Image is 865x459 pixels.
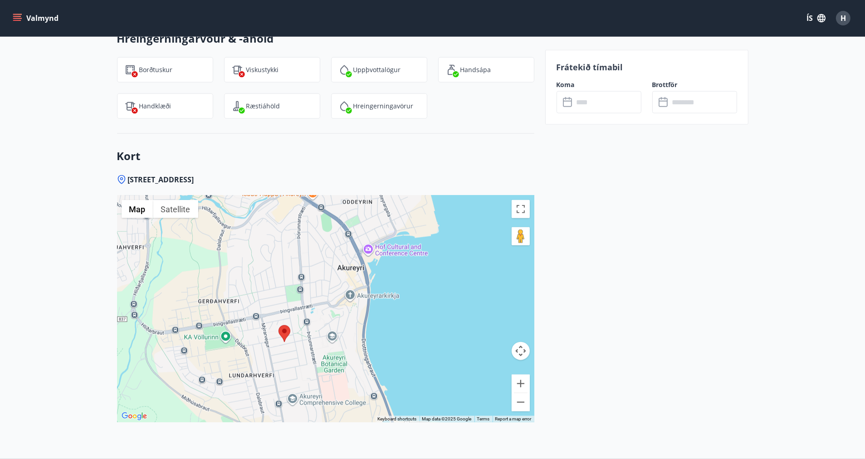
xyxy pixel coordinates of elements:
p: Borðtuskur [139,65,173,74]
img: IEMZxl2UAX2uiPqnGqR2ECYTbkBjM7IGMvKNT7zJ.svg [339,101,350,112]
p: Viskustykki [246,65,279,74]
a: Open this area in Google Maps (opens a new window) [119,410,149,422]
a: Terms [477,416,490,421]
p: Uppþvottalögur [353,65,401,74]
img: FQTGzxj9jDlMaBqrp2yyjtzD4OHIbgqFuIf1EfZm.svg [125,64,136,75]
a: Report a map error [495,416,532,421]
h3: Hreingerningarvöur & -áhöld [117,31,534,46]
button: ÍS [801,10,831,26]
img: y5Bi4hK1jQC9cBVbXcWRSDyXCR2Ut8Z2VPlYjj17.svg [339,64,350,75]
p: Handklæði [139,102,171,111]
span: Map data ©2025 Google [422,416,472,421]
img: uiBtL0ikWr40dZiggAgPY6zIBwQcLm3lMVfqTObx.svg [125,101,136,112]
button: Zoom out [512,393,530,411]
label: Koma [557,80,641,89]
h3: Kort [117,148,534,164]
img: Google [119,410,149,422]
span: H [841,13,846,23]
img: saOQRUK9k0plC04d75OSnkMeCb4WtbSIwuaOqe9o.svg [232,101,243,112]
p: Frátekið tímabil [557,61,737,73]
button: Show satellite imagery [153,200,198,218]
img: 96TlfpxwFVHR6UM9o3HrTVSiAREwRYtsizir1BR0.svg [446,64,457,75]
button: H [832,7,854,29]
button: Show street map [122,200,153,218]
button: menu [11,10,62,26]
button: Map camera controls [512,342,530,360]
button: Toggle fullscreen view [512,200,530,218]
p: Hreingerningavörur [353,102,414,111]
button: Drag Pegman onto the map to open Street View [512,227,530,245]
label: Brottför [652,80,737,89]
span: [STREET_ADDRESS] [128,175,194,185]
p: Ræstiáhöld [246,102,280,111]
button: Keyboard shortcuts [378,416,417,422]
img: tIVzTFYizac3SNjIS52qBBKOADnNn3qEFySneclv.svg [232,64,243,75]
p: Handsápa [460,65,491,74]
button: Zoom in [512,375,530,393]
